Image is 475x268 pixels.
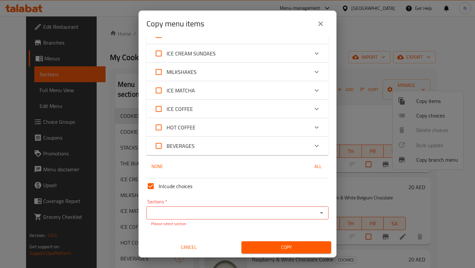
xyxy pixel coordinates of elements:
[167,141,195,151] span: BEVERAGES
[146,160,168,173] button: None
[313,16,329,32] button: close
[144,241,234,253] button: Cancel
[317,208,326,218] button: Open
[151,64,197,80] label: Acknowledge
[310,162,326,171] span: All
[151,83,195,98] label: Acknowledge
[247,243,326,251] span: Copy
[167,122,196,132] span: HOT COFFEE
[146,18,204,29] h2: Copy menu items
[151,119,196,135] label: Acknowledge
[148,208,316,218] input: Select section
[159,182,192,190] span: Inlcude choices
[241,241,331,253] button: Copy
[151,221,324,227] p: Please select section
[146,81,329,100] div: Expand
[146,118,329,137] div: Expand
[146,44,329,63] div: Expand
[151,138,195,154] label: Acknowledge
[146,63,329,81] div: Expand
[307,160,329,173] button: All
[151,46,216,61] label: Acknowledge
[146,100,329,118] div: Expand
[167,104,193,114] span: ICE COFFEE
[167,85,195,95] span: ICE MATCHA
[146,243,231,251] span: Cancel
[149,162,165,171] span: None
[151,101,193,117] label: Acknowledge
[167,67,197,77] span: MILKSHAKES
[146,137,329,155] div: Expand
[167,49,216,58] span: ICE CREAM SUNDAES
